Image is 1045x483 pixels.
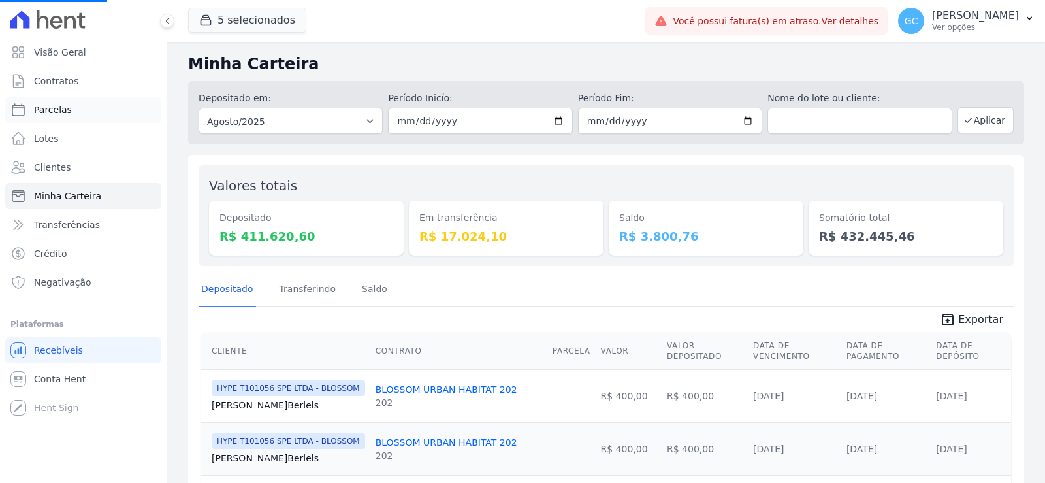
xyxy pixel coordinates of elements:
span: Exportar [958,312,1003,327]
div: Plataformas [10,316,156,332]
p: [PERSON_NAME] [932,9,1019,22]
a: Depositado [199,273,256,307]
a: Clientes [5,154,161,180]
a: unarchive Exportar [929,312,1014,330]
td: R$ 400,00 [662,369,748,422]
span: Crédito [34,247,67,260]
a: [DATE] [936,444,967,454]
label: Valores totais [209,178,297,193]
a: Contratos [5,68,161,94]
dt: Em transferência [419,211,593,225]
dt: Depositado [219,211,393,225]
span: Clientes [34,161,71,174]
span: Visão Geral [34,46,86,59]
a: Conta Hent [5,366,161,392]
a: [DATE] [753,444,784,454]
a: BLOSSOM URBAN HABITAT 202 [376,384,517,395]
a: Transferindo [277,273,339,307]
dt: Saldo [619,211,793,225]
div: 202 [376,396,517,409]
a: [DATE] [846,391,877,401]
button: GC [PERSON_NAME] Ver opções [888,3,1045,39]
a: Negativação [5,269,161,295]
th: Cliente [201,333,370,370]
a: [DATE] [936,391,967,401]
th: Data de Pagamento [841,333,931,370]
span: Você possui fatura(s) em atraso. [673,14,878,28]
button: 5 selecionados [188,8,306,33]
a: Lotes [5,125,161,152]
span: GC [905,16,918,25]
a: Saldo [359,273,390,307]
label: Período Inicío: [388,92,572,105]
a: [PERSON_NAME]Berlels [212,452,365,465]
dd: R$ 3.800,76 [619,227,793,245]
span: HYPE T101056 SPE LTDA - BLOSSOM [212,433,365,449]
a: [DATE] [753,391,784,401]
span: Conta Hent [34,373,86,386]
button: Aplicar [957,107,1014,133]
div: 202 [376,449,517,462]
dd: R$ 17.024,10 [419,227,593,245]
th: Data de Depósito [931,333,1011,370]
dd: R$ 411.620,60 [219,227,393,245]
label: Nome do lote ou cliente: [767,92,952,105]
a: BLOSSOM URBAN HABITAT 202 [376,437,517,448]
label: Depositado em: [199,93,271,103]
span: Negativação [34,276,91,289]
span: Minha Carteira [34,190,101,203]
span: Transferências [34,218,100,231]
a: Crédito [5,241,161,267]
a: Ver detalhes [822,16,879,26]
a: [PERSON_NAME]Berlels [212,399,365,412]
dd: R$ 432.445,46 [819,227,993,245]
a: Minha Carteira [5,183,161,209]
th: Valor Depositado [662,333,748,370]
td: R$ 400,00 [662,422,748,475]
span: Recebíveis [34,344,83,357]
a: Parcelas [5,97,161,123]
a: [DATE] [846,444,877,454]
h2: Minha Carteira [188,52,1024,76]
a: Transferências [5,212,161,238]
p: Ver opções [932,22,1019,33]
span: Parcelas [34,103,72,116]
th: Contrato [370,333,547,370]
span: Contratos [34,75,78,88]
i: unarchive [940,312,956,327]
th: Parcela [547,333,596,370]
a: Visão Geral [5,39,161,65]
th: Valor [596,333,662,370]
td: R$ 400,00 [596,369,662,422]
th: Data de Vencimento [748,333,841,370]
span: Lotes [34,132,59,145]
td: R$ 400,00 [596,422,662,475]
dt: Somatório total [819,211,993,225]
a: Recebíveis [5,337,161,363]
label: Período Fim: [578,92,762,105]
span: HYPE T101056 SPE LTDA - BLOSSOM [212,380,365,396]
